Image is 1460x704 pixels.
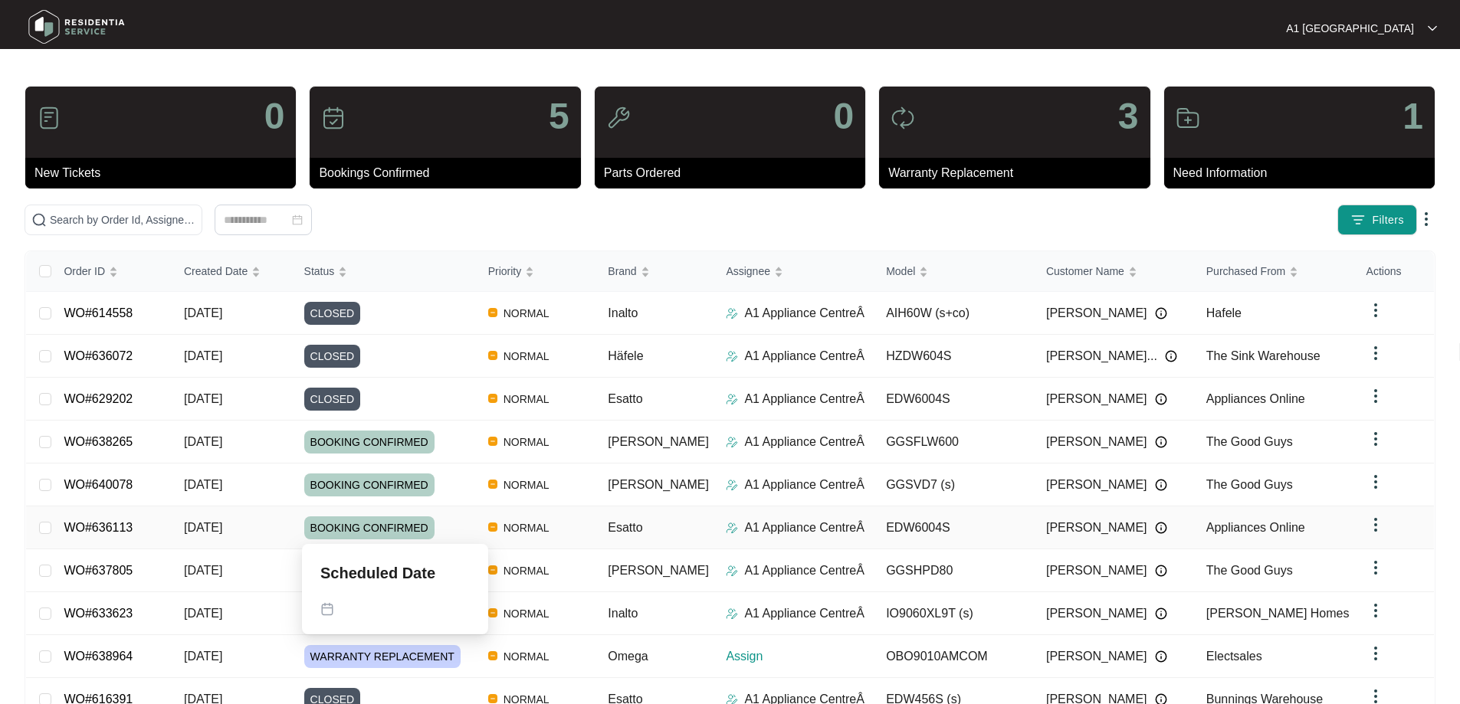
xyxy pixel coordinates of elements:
img: Assigner Icon [726,479,738,491]
span: [DATE] [184,392,222,405]
span: Hafele [1206,306,1242,319]
img: dropdown arrow [1428,25,1437,32]
span: BOOKING CONFIRMED [304,473,435,496]
img: icon [891,106,915,130]
td: EDW6004S [874,378,1034,421]
p: Bookings Confirmed [319,164,580,182]
img: Info icon [1155,307,1167,319]
img: Vercel Logo [488,522,497,532]
p: 5 [549,98,569,135]
img: dropdown arrow [1366,644,1385,663]
img: icon [321,106,346,130]
span: NORMAL [497,519,556,537]
img: dropdown arrow [1366,558,1385,577]
p: A1 Appliance CentreÂ [744,304,865,323]
span: [DATE] [184,349,222,362]
span: Electsales [1206,650,1262,663]
span: [PERSON_NAME] [1046,390,1147,408]
span: [DATE] [184,435,222,448]
img: Vercel Logo [488,694,497,703]
p: A1 Appliance CentreÂ [744,390,865,408]
span: [PERSON_NAME] [608,564,709,577]
img: Assigner Icon [726,607,738,620]
img: Vercel Logo [488,437,497,446]
img: map-pin [320,602,334,616]
span: Häfele [608,349,643,362]
img: icon [606,106,631,130]
span: CLOSED [304,302,361,325]
button: filter iconFilters [1337,205,1417,235]
span: WARRANTY REPLACEMENT [304,645,461,668]
th: Assignee [714,251,874,292]
span: [PERSON_NAME]... [1046,347,1157,365]
span: NORMAL [497,347,556,365]
a: WO#614558 [64,306,133,319]
p: Warranty Replacement [888,164,1150,182]
td: OBO9010AMCOM [874,635,1034,678]
a: WO#637805 [64,564,133,577]
span: Appliances Online [1206,521,1305,534]
p: A1 Appliance CentreÂ [744,604,865,623]
img: dropdown arrow [1366,430,1385,448]
img: dropdown arrow [1366,601,1385,620]
th: Priority [476,251,596,292]
img: Info icon [1155,607,1167,620]
img: Assigner Icon [726,565,738,577]
span: Priority [488,263,522,280]
a: WO#638265 [64,435,133,448]
img: Info icon [1155,565,1167,577]
span: Assignee [726,263,770,280]
span: NORMAL [497,476,556,494]
span: Model [886,263,915,280]
span: Inalto [608,607,638,620]
img: Info icon [1155,650,1167,663]
img: search-icon [31,212,47,228]
img: Assigner Icon [726,350,738,362]
img: Vercel Logo [488,351,497,360]
span: The Good Guys [1206,478,1293,491]
img: Info icon [1155,479,1167,491]
a: WO#636113 [64,521,133,534]
img: Info icon [1155,522,1167,534]
span: [PERSON_NAME] [1046,476,1147,494]
span: [PERSON_NAME] [1046,562,1147,580]
span: Inalto [608,306,638,319]
p: A1 Appliance CentreÂ [744,476,865,494]
img: dropdown arrow [1366,387,1385,405]
img: Vercel Logo [488,608,497,617]
p: Scheduled Date [320,562,435,584]
span: [DATE] [184,650,222,663]
span: [PERSON_NAME] [1046,304,1147,323]
img: Vercel Logo [488,394,497,403]
a: WO#633623 [64,607,133,620]
a: WO#629202 [64,392,133,405]
td: HZDW604S [874,335,1034,378]
img: residentia service logo [23,4,130,50]
th: Status [292,251,476,292]
span: [DATE] [184,564,222,577]
img: dropdown arrow [1366,516,1385,534]
td: IO9060XL9T (s) [874,592,1034,635]
span: Appliances Online [1206,392,1305,405]
img: icon [37,106,61,130]
img: dropdown arrow [1366,344,1385,362]
span: Esatto [608,521,642,534]
img: Assigner Icon [726,436,738,448]
p: New Tickets [34,164,296,182]
th: Brand [595,251,714,292]
img: Vercel Logo [488,651,497,660]
p: 0 [833,98,854,135]
p: A1 Appliance CentreÂ [744,562,865,580]
span: [PERSON_NAME] [1046,604,1147,623]
p: Assign [726,647,874,666]
span: [PERSON_NAME] [608,478,709,491]
input: Search by Order Id, Assignee Name, Customer Name, Brand and Model [50,211,195,228]
p: A1 [GEOGRAPHIC_DATA] [1286,21,1414,36]
span: NORMAL [497,647,556,666]
span: [PERSON_NAME] Homes [1206,607,1350,620]
span: NORMAL [497,304,556,323]
p: A1 Appliance CentreÂ [744,347,865,365]
span: Customer Name [1046,263,1124,280]
th: Model [874,251,1034,292]
span: [PERSON_NAME] [608,435,709,448]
